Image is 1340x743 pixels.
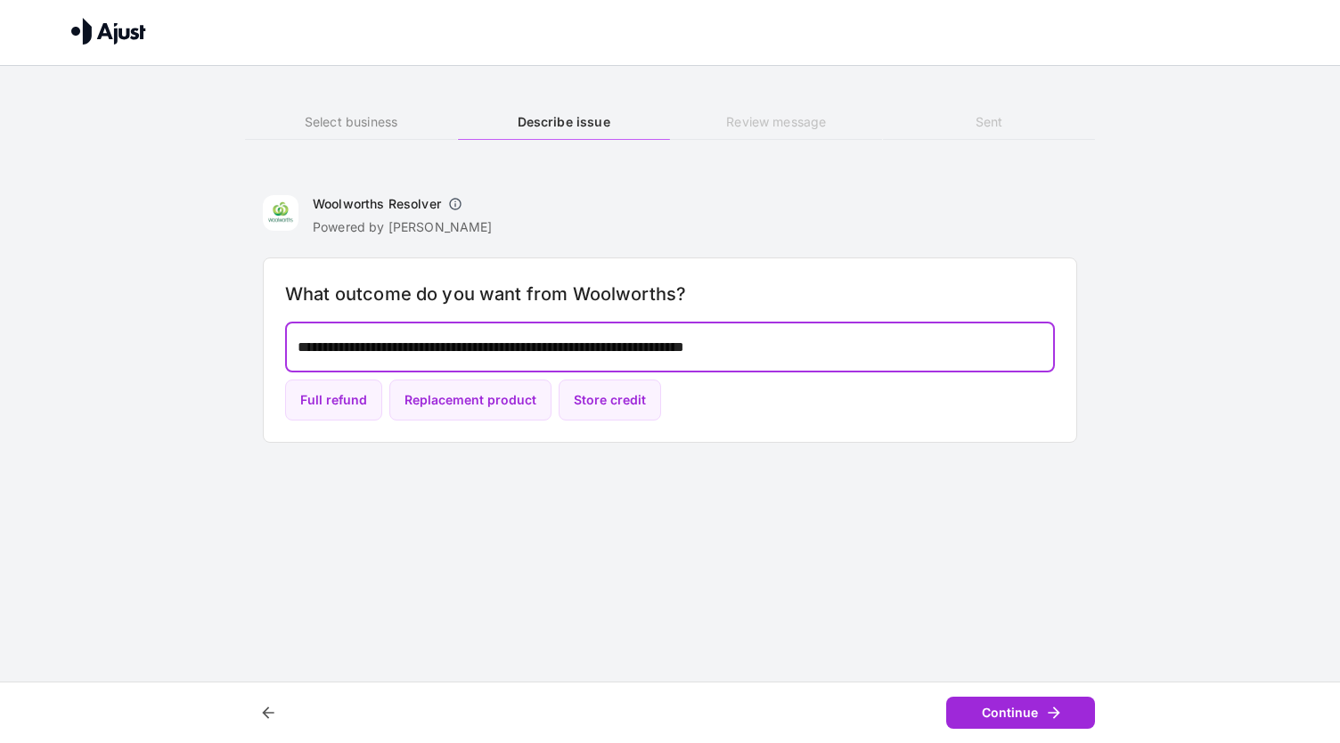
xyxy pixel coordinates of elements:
[559,380,661,421] button: Store credit
[883,112,1095,132] h6: Sent
[285,280,1055,308] h6: What outcome do you want from Woolworths?
[313,195,441,213] h6: Woolworths Resolver
[389,380,552,421] button: Replacement product
[670,112,882,132] h6: Review message
[946,697,1095,730] button: Continue
[245,112,457,132] h6: Select business
[285,380,382,421] button: Full refund
[263,195,298,231] img: Woolworths
[71,18,146,45] img: Ajust
[458,112,670,132] h6: Describe issue
[313,218,493,236] p: Powered by [PERSON_NAME]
